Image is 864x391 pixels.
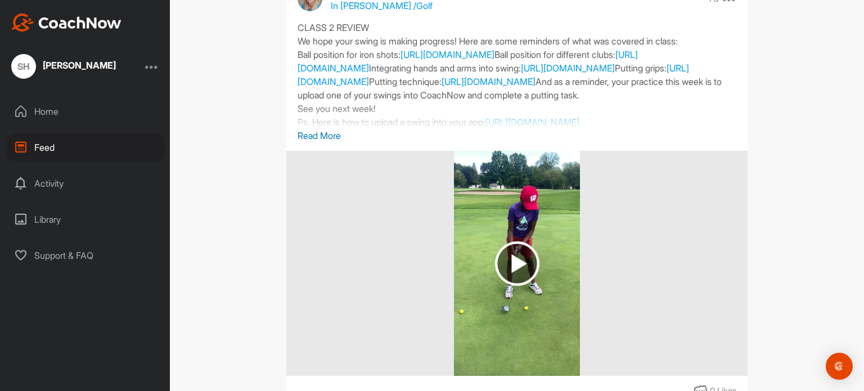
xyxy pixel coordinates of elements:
[11,14,121,32] img: CoachNow
[400,49,494,60] a: [URL][DOMAIN_NAME]
[495,241,539,286] img: play
[454,151,579,376] img: media
[6,169,165,197] div: Activity
[6,97,165,125] div: Home
[298,21,736,129] div: CLASS 2 REVIEW We hope your swing is making progress! Here are some reminders of what was covered...
[826,353,853,380] div: Open Intercom Messenger
[6,241,165,269] div: Support & FAQ
[298,129,736,142] p: Read More
[521,62,615,74] a: [URL][DOMAIN_NAME]
[6,133,165,161] div: Feed
[442,76,535,87] a: [URL][DOMAIN_NAME]
[43,61,116,70] div: [PERSON_NAME]
[11,54,36,79] div: SH
[6,205,165,233] div: Library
